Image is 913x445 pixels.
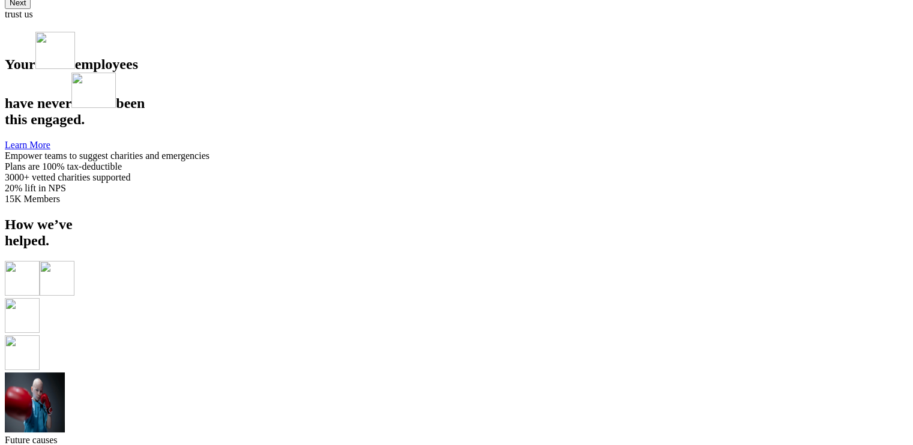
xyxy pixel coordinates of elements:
[5,194,908,205] div: 15K Members
[5,9,33,19] span: trust us
[5,435,58,445] span: Future causes
[5,32,908,128] h2: Your employees have never been this engaged.
[5,140,50,150] a: Learn More
[5,183,908,194] div: 20% lift in NPS
[5,217,908,249] h2: How we’ve helped.
[5,151,908,161] div: Empower teams to suggest charities and emergencies
[5,172,908,183] div: 3000+ vetted charities supported
[5,161,908,172] div: Plans are 100% tax-deductible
